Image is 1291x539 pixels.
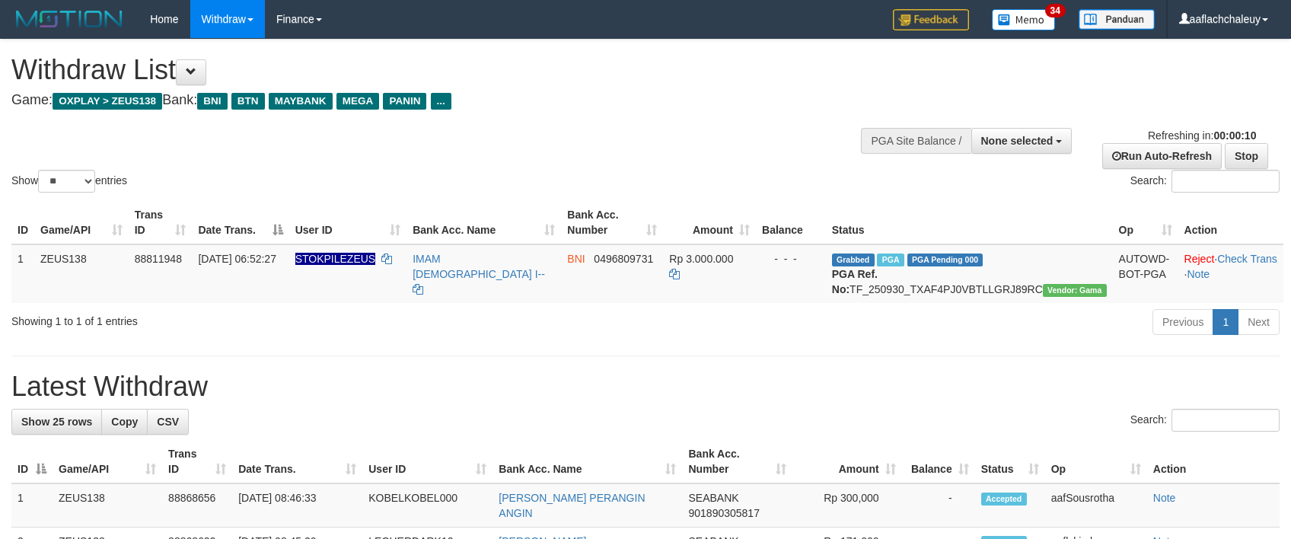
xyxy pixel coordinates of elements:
[1213,309,1238,335] a: 1
[101,409,148,435] a: Copy
[1217,253,1277,265] a: Check Trans
[1045,4,1066,18] span: 34
[688,507,759,519] span: Copy 901890305817 to clipboard
[1213,129,1256,142] strong: 00:00:10
[11,440,53,483] th: ID: activate to sort column descending
[11,483,53,528] td: 1
[129,201,193,244] th: Trans ID: activate to sort column ascending
[362,483,492,528] td: KOBELKOBEL000
[975,440,1045,483] th: Status: activate to sort column ascending
[413,253,545,280] a: IMAM [DEMOGRAPHIC_DATA] I--
[295,253,376,265] span: Nama rekening ada tanda titik/strip, harap diedit
[981,135,1054,147] span: None selected
[902,440,975,483] th: Balance: activate to sort column ascending
[1113,244,1178,303] td: AUTOWD-BOT-PGA
[431,93,451,110] span: ...
[11,93,846,108] h4: Game: Bank:
[11,372,1280,402] h1: Latest Withdraw
[499,492,645,519] a: [PERSON_NAME] PERANGIN ANGIN
[1043,284,1107,297] span: Vendor URL: https://trx31.1velocity.biz
[34,201,129,244] th: Game/API: activate to sort column ascending
[11,170,127,193] label: Show entries
[682,440,792,483] th: Bank Acc. Number: activate to sort column ascending
[1079,9,1155,30] img: panduan.png
[792,483,902,528] td: Rp 300,000
[147,409,189,435] a: CSV
[135,253,182,265] span: 88811948
[1184,253,1215,265] a: Reject
[832,268,878,295] b: PGA Ref. No:
[1178,244,1283,303] td: · ·
[561,201,663,244] th: Bank Acc. Number: activate to sort column ascending
[197,93,227,110] span: BNI
[289,201,407,244] th: User ID: activate to sort column ascending
[971,128,1073,154] button: None selected
[1171,170,1280,193] input: Search:
[893,9,969,30] img: Feedback.jpg
[406,201,561,244] th: Bank Acc. Name: activate to sort column ascending
[826,244,1113,303] td: TF_250930_TXAF4PJ0VBTLLGRJ89RC
[53,440,162,483] th: Game/API: activate to sort column ascending
[11,244,34,303] td: 1
[21,416,92,428] span: Show 25 rows
[792,440,902,483] th: Amount: activate to sort column ascending
[1148,129,1256,142] span: Refreshing in:
[111,416,138,428] span: Copy
[762,251,820,266] div: - - -
[1225,143,1268,169] a: Stop
[192,201,288,244] th: Date Trans.: activate to sort column descending
[383,93,426,110] span: PANIN
[162,440,232,483] th: Trans ID: activate to sort column ascending
[756,201,826,244] th: Balance
[567,253,585,265] span: BNI
[269,93,333,110] span: MAYBANK
[1045,483,1147,528] td: aafSousrotha
[1187,268,1210,280] a: Note
[1178,201,1283,244] th: Action
[981,493,1027,506] span: Accepted
[1113,201,1178,244] th: Op: activate to sort column ascending
[992,9,1056,30] img: Button%20Memo.svg
[907,254,983,266] span: PGA Pending
[11,8,127,30] img: MOTION_logo.png
[1102,143,1222,169] a: Run Auto-Refresh
[34,244,129,303] td: ZEUS138
[1152,309,1213,335] a: Previous
[232,440,362,483] th: Date Trans.: activate to sort column ascending
[53,93,162,110] span: OXPLAY > ZEUS138
[231,93,265,110] span: BTN
[11,55,846,85] h1: Withdraw List
[198,253,276,265] span: [DATE] 06:52:27
[336,93,380,110] span: MEGA
[902,483,975,528] td: -
[861,128,971,154] div: PGA Site Balance /
[594,253,653,265] span: Copy 0496809731 to clipboard
[832,254,875,266] span: Grabbed
[11,308,527,329] div: Showing 1 to 1 of 1 entries
[669,253,733,265] span: Rp 3.000.000
[492,440,682,483] th: Bank Acc. Name: activate to sort column ascending
[1171,409,1280,432] input: Search:
[11,409,102,435] a: Show 25 rows
[53,483,162,528] td: ZEUS138
[688,492,738,504] span: SEABANK
[38,170,95,193] select: Showentries
[1045,440,1147,483] th: Op: activate to sort column ascending
[162,483,232,528] td: 88868656
[1153,492,1176,504] a: Note
[877,254,904,266] span: Marked by aafsreyleap
[157,416,179,428] span: CSV
[826,201,1113,244] th: Status
[1130,170,1280,193] label: Search:
[1147,440,1280,483] th: Action
[362,440,492,483] th: User ID: activate to sort column ascending
[1130,409,1280,432] label: Search:
[11,201,34,244] th: ID
[232,483,362,528] td: [DATE] 08:46:33
[1238,309,1280,335] a: Next
[663,201,756,244] th: Amount: activate to sort column ascending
